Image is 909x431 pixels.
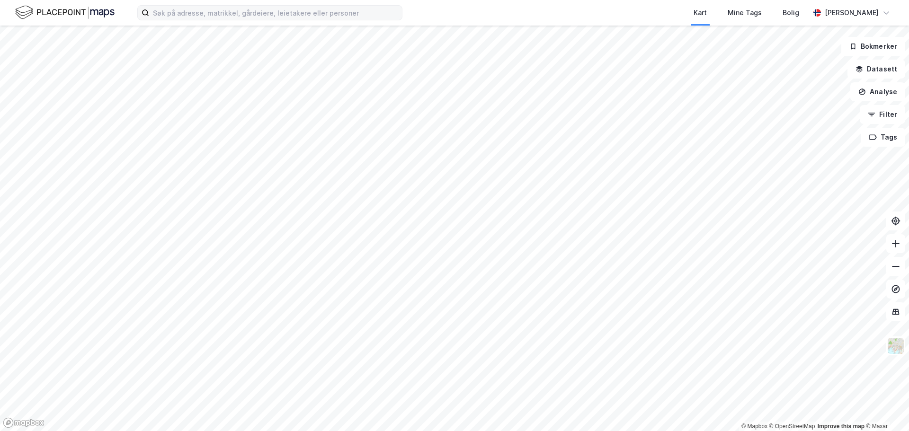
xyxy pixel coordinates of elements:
div: Mine Tags [728,7,762,18]
div: Kontrollprogram for chat [862,386,909,431]
input: Søk på adresse, matrikkel, gårdeiere, leietakere eller personer [149,6,402,20]
img: logo.f888ab2527a4732fd821a326f86c7f29.svg [15,4,115,21]
div: Kart [694,7,707,18]
iframe: Chat Widget [862,386,909,431]
div: [PERSON_NAME] [825,7,879,18]
div: Bolig [783,7,799,18]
